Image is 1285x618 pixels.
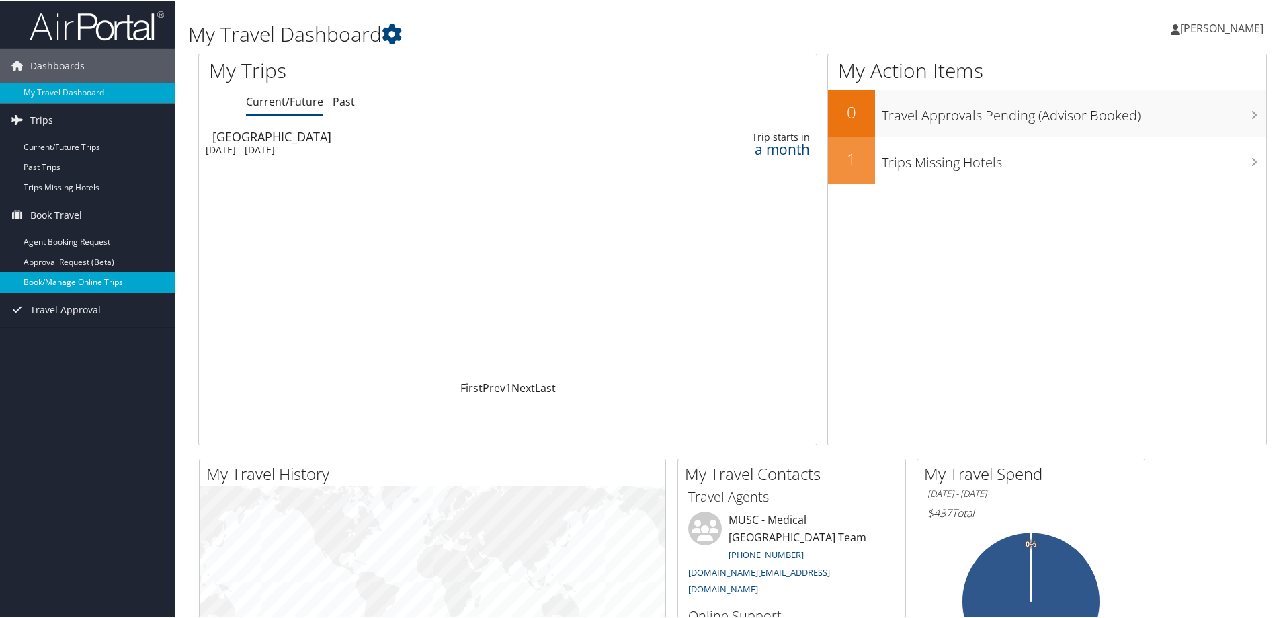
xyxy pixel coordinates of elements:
h2: My Travel History [206,461,665,484]
a: 1 [505,379,511,394]
a: [PERSON_NAME] [1171,7,1277,47]
h2: 0 [828,100,875,122]
a: Current/Future [246,93,323,108]
span: $437 [927,504,952,519]
div: [GEOGRAPHIC_DATA] [212,129,585,141]
a: 1Trips Missing Hotels [828,136,1266,183]
span: Dashboards [30,48,85,81]
h3: Travel Approvals Pending (Advisor Booked) [882,98,1266,124]
li: MUSC - Medical [GEOGRAPHIC_DATA] Team [681,510,902,600]
h6: [DATE] - [DATE] [927,486,1134,499]
div: a month [665,142,810,154]
span: Book Travel [30,197,82,231]
a: First [460,379,483,394]
a: Next [511,379,535,394]
h1: My Action Items [828,55,1266,83]
a: 0Travel Approvals Pending (Advisor Booked) [828,89,1266,136]
a: [DOMAIN_NAME][EMAIL_ADDRESS][DOMAIN_NAME] [688,565,830,594]
span: Travel Approval [30,292,101,325]
img: airportal-logo.png [30,9,164,40]
h6: Total [927,504,1134,519]
span: [PERSON_NAME] [1180,20,1263,34]
h3: Travel Agents [688,486,895,505]
h1: My Travel Dashboard [188,19,914,47]
a: Prev [483,379,505,394]
a: Past [333,93,355,108]
a: [PHONE_NUMBER] [729,547,804,559]
span: Trips [30,102,53,136]
tspan: 0% [1026,539,1036,547]
h3: Trips Missing Hotels [882,145,1266,171]
div: [DATE] - [DATE] [206,143,578,155]
h2: My Travel Contacts [685,461,905,484]
h1: My Trips [209,55,549,83]
h2: 1 [828,147,875,169]
h2: My Travel Spend [924,461,1145,484]
div: Trip starts in [665,130,810,142]
a: Last [535,379,556,394]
